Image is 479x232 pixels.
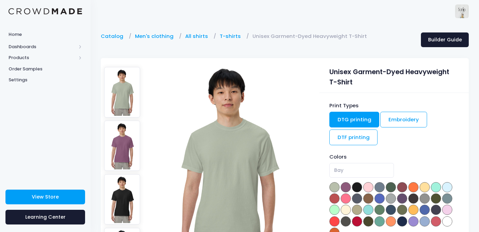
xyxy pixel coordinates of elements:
[329,112,380,127] a: DTG printing
[329,163,394,178] span: Bay
[455,4,469,18] img: User
[9,54,76,61] span: Products
[9,43,76,50] span: Dashboards
[329,153,459,161] div: Colors
[135,32,177,40] a: Men's clothing
[25,214,66,220] span: Learning Center
[9,31,82,38] span: Home
[101,32,127,40] a: Catalog
[334,167,343,174] span: Bay
[329,129,378,145] a: DTF printing
[9,66,82,72] span: Order Samples
[329,64,459,87] div: Unisex Garment-Dyed Heavyweight T-Shirt
[329,102,459,109] div: Print Types
[5,210,85,224] a: Learning Center
[252,32,370,40] a: Unisex Garment-Dyed Heavyweight T-Shirt
[9,8,82,15] img: Logo
[421,32,469,47] a: Builder Guide
[220,32,244,40] a: T-shirts
[380,112,427,127] a: Embroidery
[5,190,85,204] a: View Store
[185,32,211,40] a: All shirts
[9,77,82,83] span: Settings
[32,193,59,200] span: View Store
